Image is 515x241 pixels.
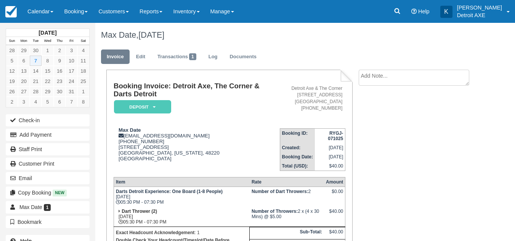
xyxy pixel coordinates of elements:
[138,30,164,40] span: [DATE]
[326,209,343,220] div: $40.00
[18,37,30,45] th: Mon
[114,127,280,171] div: [EMAIL_ADDRESS][DOMAIN_NAME] [PHONE_NUMBER] [STREET_ADDRESS] [GEOGRAPHIC_DATA], [US_STATE], 48220...
[189,53,196,60] span: 1
[418,8,430,14] span: Help
[6,201,90,213] a: Max Date 1
[66,76,77,86] a: 24
[324,177,345,187] th: Amount
[280,152,315,161] th: Booking Date:
[252,189,308,194] strong: Number of Dart Throwers
[30,56,42,66] a: 7
[30,97,42,107] a: 4
[6,86,18,97] a: 26
[203,49,223,64] a: Log
[457,11,502,19] p: Detroit AXE
[18,45,30,56] a: 29
[114,187,249,207] td: [DATE] 05:30 PM - 07:30 PM
[250,177,324,187] th: Rate
[280,143,315,152] th: Created:
[77,66,89,76] a: 18
[18,66,30,76] a: 13
[19,204,42,210] span: Max Date
[6,158,90,170] a: Customer Print
[116,189,223,194] strong: Darts Detroit Experience: One Board (1-8 People)
[114,100,168,114] a: Deposit
[42,66,53,76] a: 15
[315,143,345,152] td: [DATE]
[42,97,53,107] a: 5
[54,97,66,107] a: 6
[283,85,343,112] address: Detroit Axe & The Corner [STREET_ADDRESS] [GEOGRAPHIC_DATA] [PHONE_NUMBER]
[114,100,171,113] em: Deposit
[6,187,90,199] button: Copy Booking New
[6,143,90,155] a: Staff Print
[42,56,53,66] a: 8
[44,204,51,211] span: 1
[324,227,345,239] td: $40.00
[411,9,417,14] i: Help
[77,45,89,56] a: 4
[66,86,77,97] a: 31
[152,49,202,64] a: Transactions1
[6,76,18,86] a: 19
[6,114,90,126] button: Check-in
[119,127,141,133] strong: Max Date
[66,66,77,76] a: 17
[6,216,90,228] button: Bookmark
[66,56,77,66] a: 10
[77,86,89,97] a: 1
[66,45,77,56] a: 3
[30,66,42,76] a: 14
[114,82,280,98] h1: Booking Invoice: Detroit Axe, The Corner & Darts Detroit
[30,37,42,45] th: Tue
[18,56,30,66] a: 6
[280,161,315,171] th: Total (USD):
[18,97,30,107] a: 3
[250,187,324,207] td: 2
[326,189,343,200] div: $0.00
[54,86,66,97] a: 30
[116,229,247,236] p: : 1
[77,37,89,45] th: Sat
[54,37,66,45] th: Thu
[30,86,42,97] a: 28
[6,172,90,184] button: Email
[77,56,89,66] a: 11
[66,37,77,45] th: Fri
[66,97,77,107] a: 7
[6,66,18,76] a: 12
[39,30,56,36] strong: [DATE]
[116,230,194,235] strong: Exact Headcount Acknowledgement
[114,177,249,187] th: Item
[122,209,157,214] strong: Dart Thrower (2)
[54,56,66,66] a: 9
[315,161,345,171] td: $40.00
[54,76,66,86] a: 23
[224,49,262,64] a: Documents
[42,86,53,97] a: 29
[53,190,67,196] span: New
[18,76,30,86] a: 20
[101,30,476,40] h1: Max Date,
[6,56,18,66] a: 5
[54,45,66,56] a: 2
[6,37,18,45] th: Sun
[250,227,324,239] th: Sub-Total:
[440,6,452,18] div: K
[54,66,66,76] a: 16
[328,131,343,141] strong: RYGJ-071025
[5,6,17,18] img: checkfront-main-nav-mini-logo.png
[114,207,249,227] td: [DATE] 05:30 PM - 07:30 PM
[252,209,298,214] strong: Number of Throwers
[18,86,30,97] a: 27
[77,97,89,107] a: 8
[101,49,130,64] a: Invoice
[315,152,345,161] td: [DATE]
[30,76,42,86] a: 21
[42,37,53,45] th: Wed
[77,76,89,86] a: 25
[130,49,151,64] a: Edit
[30,45,42,56] a: 30
[6,97,18,107] a: 2
[6,45,18,56] a: 28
